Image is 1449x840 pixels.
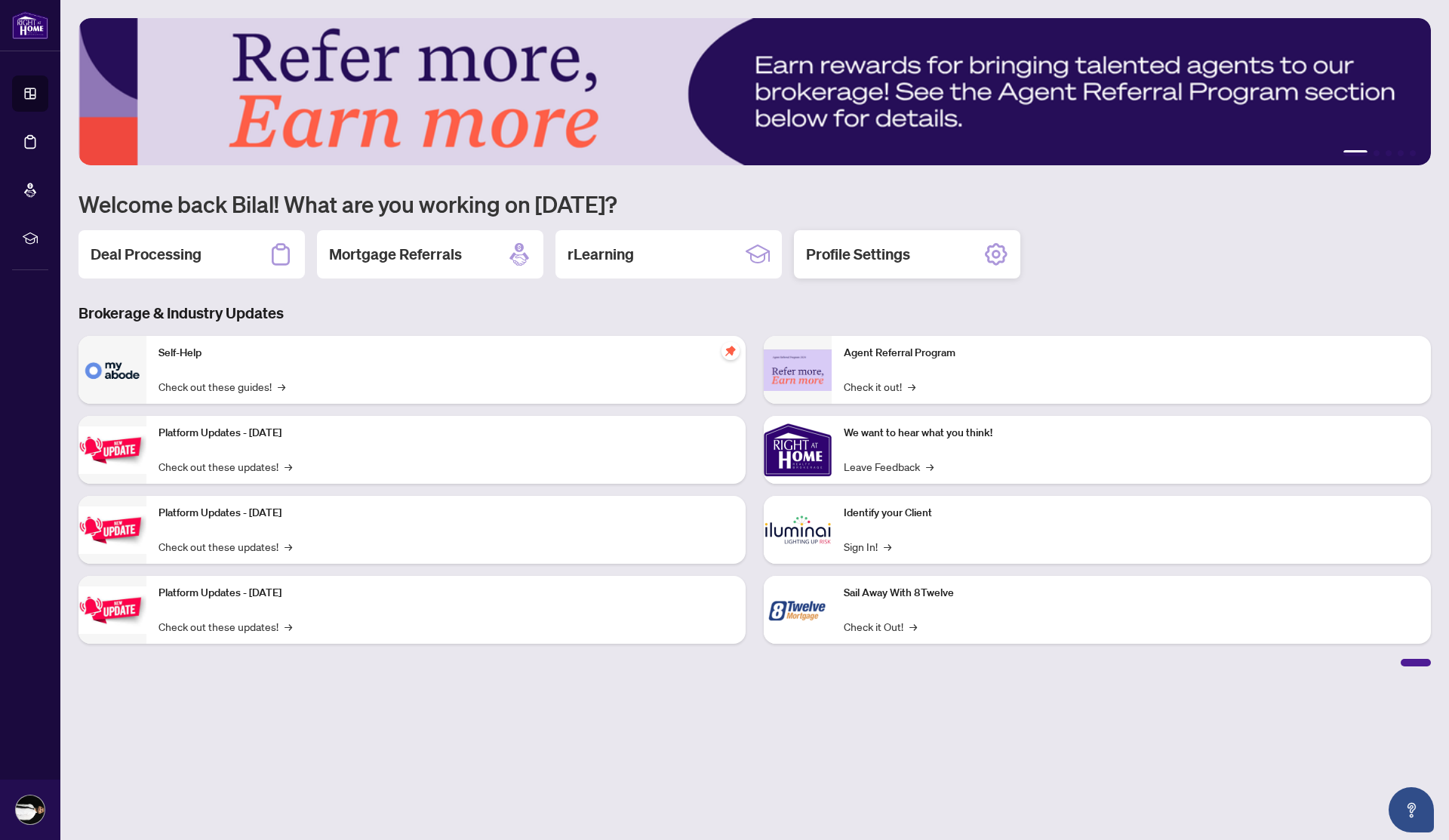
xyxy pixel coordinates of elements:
img: Agent Referral Program [764,349,832,391]
img: Platform Updates - July 8, 2025 [78,506,146,554]
p: Identify your Client [844,505,1419,522]
span: → [278,378,285,395]
span: → [884,538,891,555]
button: Open asap [1389,787,1434,832]
p: Sail Away With 8Twelve [844,585,1419,602]
p: We want to hear what you think! [844,425,1419,442]
p: Platform Updates - [DATE] [158,505,734,522]
a: Check out these guides!→ [158,378,285,395]
a: Check it out!→ [844,378,915,395]
a: Sign In!→ [844,538,891,555]
button: 4 [1398,150,1404,156]
span: → [926,458,934,475]
img: Sail Away With 8Twelve [764,576,832,644]
span: → [285,618,292,635]
h3: Brokerage & Industry Updates [78,303,1431,324]
h2: rLearning [568,244,634,265]
button: 3 [1386,150,1392,156]
h1: Welcome back Bilal! What are you working on [DATE]? [78,189,1431,218]
button: 5 [1410,150,1416,156]
span: → [285,538,292,555]
a: Check out these updates!→ [158,458,292,475]
p: Platform Updates - [DATE] [158,585,734,602]
button: 1 [1343,150,1367,156]
img: Platform Updates - July 21, 2025 [78,426,146,474]
span: → [909,618,917,635]
img: We want to hear what you think! [764,416,832,484]
span: pushpin [721,342,740,360]
button: 2 [1374,150,1380,156]
p: Self-Help [158,345,734,362]
img: Platform Updates - June 23, 2025 [78,586,146,634]
img: Slide 0 [78,18,1431,165]
img: Profile Icon [16,795,45,824]
a: Check it Out!→ [844,618,917,635]
span: → [285,458,292,475]
img: Identify your Client [764,496,832,564]
h2: Deal Processing [91,244,202,265]
a: Check out these updates!→ [158,618,292,635]
h2: Mortgage Referrals [329,244,462,265]
p: Platform Updates - [DATE] [158,425,734,442]
span: → [908,378,915,395]
h2: Profile Settings [806,244,910,265]
p: Agent Referral Program [844,345,1419,362]
img: Self-Help [78,336,146,404]
a: Leave Feedback→ [844,458,934,475]
img: logo [12,11,48,39]
a: Check out these updates!→ [158,538,292,555]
